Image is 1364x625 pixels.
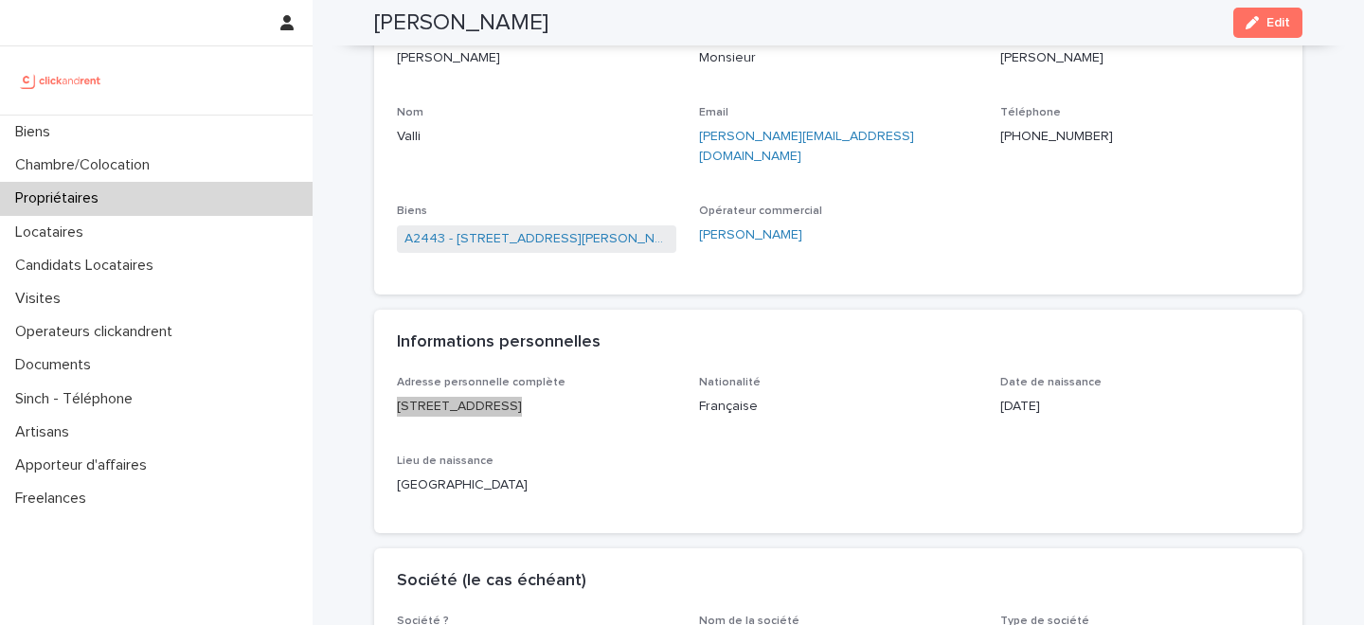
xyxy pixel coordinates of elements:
[374,9,548,37] h2: [PERSON_NAME]
[397,475,676,495] p: [GEOGRAPHIC_DATA]
[1266,16,1290,29] span: Edit
[8,323,188,341] p: Operateurs clickandrent
[699,377,761,388] span: Nationalité
[8,456,162,474] p: Apporteur d'affaires
[699,205,822,217] span: Opérateur commercial
[8,123,65,141] p: Biens
[699,225,802,245] a: [PERSON_NAME]
[8,490,101,508] p: Freelances
[699,48,978,68] p: Monsieur
[15,62,107,99] img: UCB0brd3T0yccxBKYDjQ
[404,229,669,249] a: A2443 - [STREET_ADDRESS][PERSON_NAME]
[1000,107,1061,118] span: Téléphone
[8,189,114,207] p: Propriétaires
[397,205,427,217] span: Biens
[1000,377,1102,388] span: Date de naissance
[397,377,565,388] span: Adresse personnelle complète
[699,397,978,417] p: Française
[1000,48,1280,68] p: [PERSON_NAME]
[699,107,728,118] span: Email
[8,290,76,308] p: Visites
[397,127,676,147] p: Valli
[397,455,494,467] span: Lieu de naissance
[8,156,165,174] p: Chambre/Colocation
[8,356,106,374] p: Documents
[8,223,99,241] p: Locataires
[8,423,84,441] p: Artisans
[397,107,423,118] span: Nom
[1000,127,1280,147] p: [PHONE_NUMBER]
[397,332,601,353] h2: Informations personnelles
[397,571,586,592] h2: Société (le cas échéant)
[8,257,169,275] p: Candidats Locataires
[397,48,676,68] p: [PERSON_NAME]
[699,130,914,163] a: [PERSON_NAME][EMAIL_ADDRESS][DOMAIN_NAME]
[1000,397,1280,417] p: [DATE]
[8,390,148,408] p: Sinch - Téléphone
[397,397,676,417] p: [STREET_ADDRESS]
[1233,8,1302,38] button: Edit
